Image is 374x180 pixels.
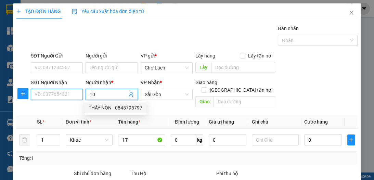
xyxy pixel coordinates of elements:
[89,104,142,112] div: THẦY NON - 0845795797
[16,9,61,14] span: TẠO ĐƠN HÀNG
[348,137,354,143] span: plus
[37,119,42,125] span: SL
[278,26,299,31] label: Gán nhãn
[211,62,275,73] input: Dọc đường
[85,102,146,113] div: THẦY NON - 0845795797
[347,134,355,145] button: plus
[216,170,300,180] div: Phí thu hộ
[72,9,77,14] img: icon
[118,119,140,125] span: Tên hàng
[195,96,214,107] span: Giao
[141,52,193,60] div: VP gửi
[196,134,203,145] span: kg
[349,10,354,15] span: close
[86,52,138,60] div: Người gửi
[86,79,138,86] div: Người nhận
[74,171,111,176] label: Ghi chú đơn hàng
[195,62,211,73] span: Lấy
[252,134,299,145] input: Ghi Chú
[18,91,28,97] span: plus
[141,80,160,85] span: VP Nhận
[66,119,91,125] span: Đơn vị tính
[207,86,275,94] span: [GEOGRAPHIC_DATA] tận nơi
[214,96,275,107] input: Dọc đường
[72,9,144,14] span: Yêu cầu xuất hóa đơn điện tử
[342,3,361,23] button: Close
[245,52,275,60] span: Lấy tận nơi
[70,135,108,145] span: Khác
[17,88,28,99] button: plus
[209,134,246,145] input: 0
[304,119,328,125] span: Cước hàng
[249,115,301,129] th: Ghi chú
[145,89,189,100] span: Sài Gòn
[195,53,215,59] span: Lấy hàng
[16,9,21,14] span: plus
[131,171,146,176] span: Thu Hộ
[19,134,30,145] button: delete
[128,92,134,97] span: user-add
[175,119,199,125] span: Định lượng
[209,119,234,125] span: Giá trị hàng
[195,80,217,85] span: Giao hàng
[19,154,145,162] div: Tổng: 1
[145,63,189,73] span: Chợ Lách
[118,134,165,145] input: VD: Bàn, Ghế
[31,52,83,60] div: SĐT Người Gửi
[31,79,83,86] div: SĐT Người Nhận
